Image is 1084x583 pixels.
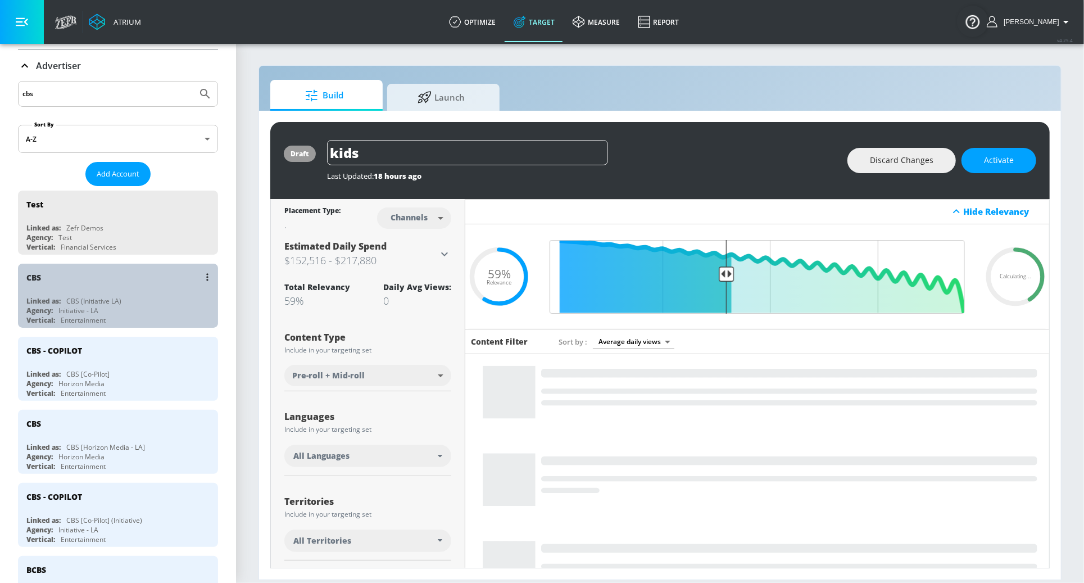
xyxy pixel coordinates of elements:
[282,82,367,109] span: Build
[471,336,528,347] h6: Content Filter
[61,462,106,471] div: Entertainment
[18,410,218,474] div: CBSLinked as:CBS [Horizon Media - LA]Agency:Horizon MediaVertical:Entertainment
[26,223,61,233] div: Linked as:
[284,530,451,552] div: All Territories
[383,294,451,308] div: 0
[564,2,629,42] a: measure
[26,535,55,544] div: Vertical:
[26,345,82,356] div: CBS - COPILOT
[58,379,105,388] div: Horizon Media
[559,337,587,347] span: Sort by
[1057,37,1073,43] span: v 4.25.4
[488,268,511,280] span: 59%
[26,233,53,242] div: Agency:
[505,2,564,42] a: Target
[26,379,53,388] div: Agency:
[18,264,218,328] div: CBSLinked as:CBS (Initiative LA)Agency:Initiative - LAVertical:Entertainment
[58,452,105,462] div: Horizon Media
[58,233,72,242] div: Test
[66,442,145,452] div: CBS [Horizon Media - LA]
[61,315,106,325] div: Entertainment
[284,511,451,518] div: Include in your targeting set
[26,296,61,306] div: Linked as:
[36,60,81,72] p: Advertiser
[26,452,53,462] div: Agency:
[847,148,956,173] button: Discard Changes
[398,84,484,111] span: Launch
[26,462,55,471] div: Vertical:
[26,491,82,502] div: CBS - COPILOT
[293,450,350,462] span: All Languages
[284,240,451,268] div: Estimated Daily Spend$152,516 - $217,880
[66,296,121,306] div: CBS (Initiative LA)
[284,294,350,308] div: 59%
[291,149,309,159] div: draft
[26,306,53,315] div: Agency:
[66,369,110,379] div: CBS [Co-Pilot]
[284,240,387,252] span: Estimated Daily Spend
[18,337,218,401] div: CBS - COPILOTLinked as:CBS [Co-Pilot]Agency:Horizon MediaVertical:Entertainment
[26,525,53,535] div: Agency:
[544,240,970,314] input: Final Threshold
[109,17,141,27] div: Atrium
[193,82,217,106] button: Submit Search
[984,153,1014,168] span: Activate
[61,535,106,544] div: Entertainment
[629,2,688,42] a: Report
[26,442,61,452] div: Linked as:
[963,206,1043,217] div: Hide Relevancy
[284,252,438,268] h3: $152,516 - $217,880
[987,15,1073,29] button: [PERSON_NAME]
[22,87,193,101] input: Search by name
[89,13,141,30] a: Atrium
[61,242,116,252] div: Financial Services
[999,18,1059,26] span: login as: samantha.yip@zefr.com
[385,213,433,222] div: Channels
[284,445,451,467] div: All Languages
[293,535,351,546] span: All Territories
[284,347,451,354] div: Include in your targeting set
[26,369,61,379] div: Linked as:
[18,125,218,153] div: A-Z
[26,418,41,429] div: CBS
[487,279,511,285] span: Relevance
[26,388,55,398] div: Vertical:
[1000,274,1031,279] span: Calculating...
[26,516,61,525] div: Linked as:
[383,282,451,292] div: Daily Avg Views:
[284,333,451,342] div: Content Type
[593,334,674,349] div: Average daily views
[465,199,1049,224] div: Hide Relevancy
[18,50,218,82] div: Advertiser
[26,199,43,210] div: Test
[26,315,55,325] div: Vertical:
[66,516,142,525] div: CBS [Co-Pilot] (Initiative)
[58,525,98,535] div: Initiative - LA
[58,306,98,315] div: Initiative - LA
[18,483,218,547] div: CBS - COPILOTLinked as:CBS [Co-Pilot] (Initiative)Agency:Initiative - LAVertical:Entertainment
[284,497,451,506] div: Territories
[284,426,451,433] div: Include in your targeting set
[18,191,218,255] div: TestLinked as:Zefr DemosAgency:TestVertical:Financial Services
[870,153,933,168] span: Discard Changes
[26,564,46,575] div: BCBS
[26,242,55,252] div: Vertical:
[327,171,836,181] div: Last Updated:
[440,2,505,42] a: optimize
[284,206,341,218] div: Placement Type:
[32,121,56,128] label: Sort By
[374,171,421,181] span: 18 hours ago
[284,282,350,292] div: Total Relevancy
[85,162,151,186] button: Add Account
[292,370,365,381] span: Pre-roll + Mid-roll
[284,412,451,421] div: Languages
[26,272,41,283] div: CBS
[957,6,988,37] button: Open Resource Center
[61,388,106,398] div: Entertainment
[97,168,139,180] span: Add Account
